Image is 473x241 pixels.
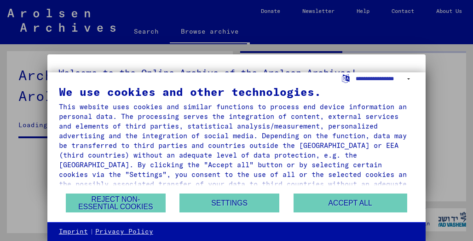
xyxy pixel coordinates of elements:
a: Imprint [59,227,88,236]
button: Reject non-essential cookies [66,194,165,212]
div: We use cookies and other technologies. [59,86,414,97]
button: Settings [179,194,279,212]
h5: Welcome to the Online Archive of the Arolsen Archives! [58,65,415,80]
button: Accept all [294,194,407,212]
a: Privacy Policy [95,227,153,236]
div: This website uses cookies and similar functions to process end device information and personal da... [59,102,414,199]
